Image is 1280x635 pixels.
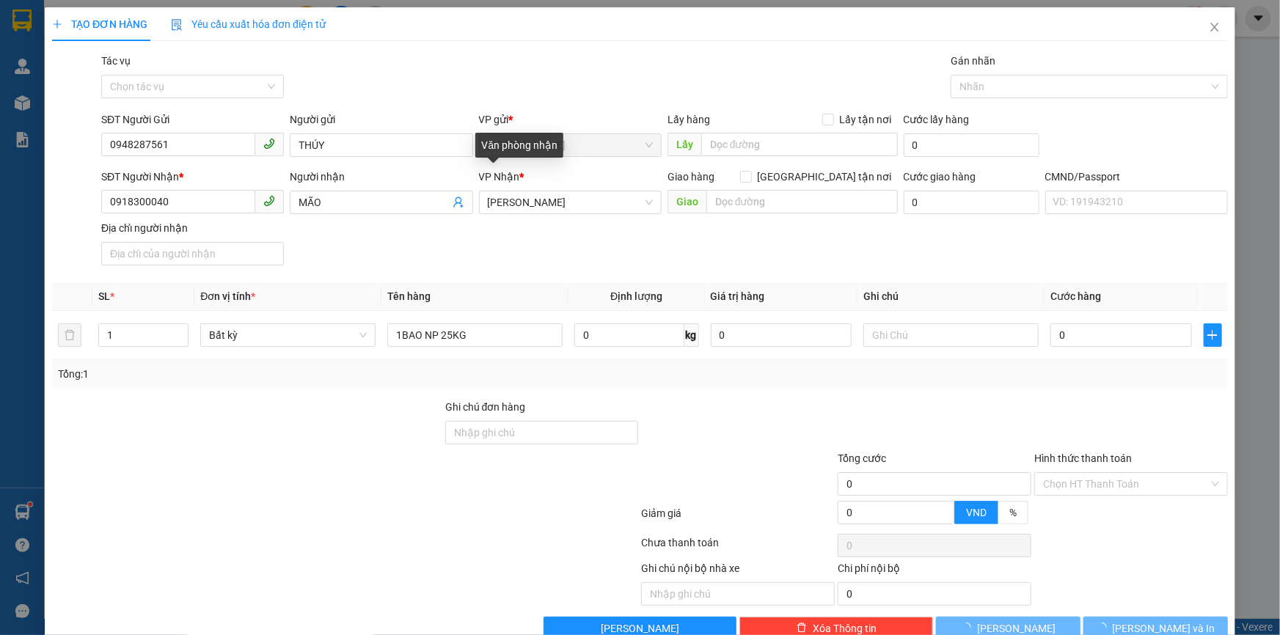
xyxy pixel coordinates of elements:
span: Hồ Chí Minh [488,191,653,213]
span: Ngã Tư Huyện [488,134,653,156]
span: Giao hàng [668,171,714,183]
label: Cước lấy hàng [904,114,970,125]
span: user-add [453,197,464,208]
span: plus [1204,329,1221,341]
div: TRỌNG 4H [12,45,130,63]
span: Lấy [668,133,701,156]
span: close [1209,21,1221,33]
label: Hình thức thanh toán [1034,452,1132,464]
div: CMND/Passport [1045,169,1228,185]
span: loading [961,623,977,633]
div: Giảm giá [640,505,837,531]
span: Yêu cầu xuất hóa đơn điện tử [171,18,326,30]
label: Cước giao hàng [904,171,976,183]
span: Định lượng [610,290,662,302]
div: Tên hàng: 1X ĐEN NP-TIỀN LƯƠNG CỦA KHANH ( : 1 ) [12,96,240,133]
span: SL [98,290,110,302]
div: Văn phòng nhận [475,133,563,158]
span: TẠO ĐƠN HÀNG [52,18,147,30]
span: Lấy hàng [668,114,710,125]
div: Bến Tre [140,12,240,30]
div: Người gửi [290,111,472,128]
span: % [1009,507,1017,518]
input: Nhập ghi chú [641,582,835,606]
div: Người nhận [290,169,472,185]
span: Bất kỳ [209,324,367,346]
input: Cước lấy hàng [904,133,1039,157]
div: SĐT Người Nhận [101,169,284,185]
span: plus [52,19,62,29]
div: Tổng: 1 [58,366,494,382]
div: Ghi chú nội bộ nhà xe [641,560,835,582]
img: icon [171,19,183,31]
input: Dọc đường [701,133,898,156]
div: Chưa thanh toán [640,535,837,560]
span: Giá trị hàng [711,290,765,302]
button: Close [1194,7,1235,48]
input: Cước giao hàng [904,191,1039,214]
span: Nhận: [140,14,175,29]
span: phone [263,138,275,150]
span: VP Nhận [479,171,520,183]
div: SẾP VỸ ANH NX [140,30,240,65]
div: Chi phí nội bộ [838,560,1031,582]
span: VND [966,507,987,518]
div: SĐT Người Gửi [101,111,284,128]
input: VD: Bàn, Ghế [387,323,563,347]
div: VP gửi [479,111,662,128]
button: delete [58,323,81,347]
span: loading [1097,623,1113,633]
span: Tên hàng [387,290,431,302]
span: phone [263,195,275,207]
button: plus [1204,323,1222,347]
input: Địa chỉ của người nhận [101,242,284,265]
label: Ghi chú đơn hàng [445,401,526,413]
span: Tổng cước [838,452,886,464]
div: Địa chỉ người nhận [101,220,284,236]
span: Cước hàng [1050,290,1101,302]
input: Ghi chú đơn hàng [445,421,639,444]
label: Gán nhãn [951,55,995,67]
label: Tác vụ [101,55,131,67]
div: [PERSON_NAME] [12,12,130,45]
span: Lấy tận nơi [834,111,898,128]
input: Ghi Chú [863,323,1039,347]
th: Ghi chú [857,282,1045,311]
input: 0 [711,323,852,347]
span: Đơn vị tính [200,290,255,302]
span: delete [797,623,807,634]
input: Dọc đường [706,190,898,213]
span: Giao [668,190,706,213]
span: Gửi: [12,12,35,28]
span: [GEOGRAPHIC_DATA] tận nơi [752,169,898,185]
span: kg [684,323,699,347]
